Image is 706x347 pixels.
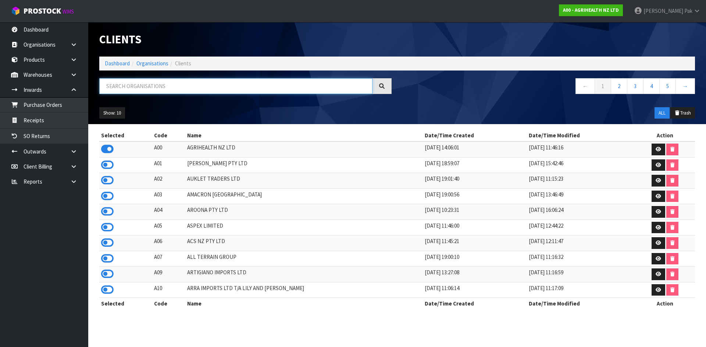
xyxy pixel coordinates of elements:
a: 2 [611,78,627,94]
td: [DATE] 12:11:47 [527,235,635,251]
a: 3 [627,78,643,94]
td: AUKLET TRADERS LTD [185,173,423,189]
a: 1 [595,78,611,94]
td: [DATE] 11:46:00 [423,220,527,235]
td: AROONA PTY LTD [185,204,423,220]
h1: Clients [99,33,392,46]
td: [DATE] 11:45:21 [423,235,527,251]
td: A05 [152,220,186,235]
input: Search organisations [99,78,372,94]
td: ACS NZ PTY LTD [185,235,423,251]
th: Code [152,298,186,310]
span: Clients [175,60,191,67]
td: A07 [152,251,186,267]
td: AMACRON [GEOGRAPHIC_DATA] [185,188,423,204]
a: 5 [659,78,676,94]
th: Selected [99,130,152,141]
td: A10 [152,282,186,298]
td: ARRA IMPORTS LTD T/A LILY AND [PERSON_NAME] [185,282,423,298]
th: Date/Time Created [423,298,527,310]
td: [DATE] 11:17:09 [527,282,635,298]
a: A00 - AGRIHEALTH NZ LTD [559,4,623,16]
small: WMS [63,8,74,15]
th: Name [185,130,423,141]
td: [DATE] 11:46:16 [527,141,635,157]
td: [PERSON_NAME] PTY LTD [185,157,423,173]
th: Date/Time Modified [527,298,635,310]
td: [DATE] 11:15:23 [527,173,635,189]
td: [DATE] 19:00:10 [423,251,527,267]
td: ASPEX LIMITED [185,220,423,235]
th: Action [635,130,695,141]
td: [DATE] 14:06:01 [423,141,527,157]
button: Show: 10 [99,107,125,119]
a: → [675,78,695,94]
td: A09 [152,267,186,282]
td: ALL TERRAIN GROUP [185,251,423,267]
td: A04 [152,204,186,220]
td: [DATE] 12:44:22 [527,220,635,235]
td: [DATE] 19:00:56 [423,188,527,204]
nav: Page navigation [403,78,695,96]
span: Pak [684,7,692,14]
span: ProStock [24,6,61,16]
td: [DATE] 15:42:46 [527,157,635,173]
td: A06 [152,235,186,251]
td: A02 [152,173,186,189]
th: Selected [99,298,152,310]
button: ALL [655,107,670,119]
td: A00 [152,141,186,157]
a: Organisations [136,60,168,67]
button: Trash [670,107,695,119]
th: Action [635,298,695,310]
td: [DATE] 13:27:08 [423,267,527,282]
td: AGRIHEALTH NZ LTD [185,141,423,157]
th: Name [185,298,423,310]
span: [PERSON_NAME] [643,7,683,14]
th: Date/Time Modified [527,130,635,141]
a: Dashboard [105,60,130,67]
th: Code [152,130,186,141]
td: A01 [152,157,186,173]
td: [DATE] 19:01:40 [423,173,527,189]
a: 4 [643,78,660,94]
img: cube-alt.png [11,6,20,15]
td: [DATE] 11:06:14 [423,282,527,298]
td: [DATE] 18:59:07 [423,157,527,173]
td: [DATE] 11:16:59 [527,267,635,282]
a: ← [575,78,595,94]
td: A03 [152,188,186,204]
strong: A00 - AGRIHEALTH NZ LTD [563,7,619,13]
td: [DATE] 16:06:24 [527,204,635,220]
td: [DATE] 11:16:32 [527,251,635,267]
td: [DATE] 10:23:31 [423,204,527,220]
th: Date/Time Created [423,130,527,141]
td: [DATE] 13:46:49 [527,188,635,204]
td: ARTIGIANO IMPORTS LTD [185,267,423,282]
